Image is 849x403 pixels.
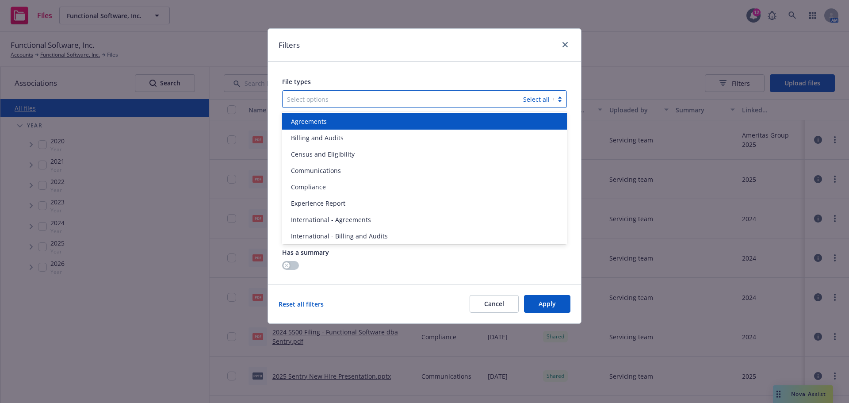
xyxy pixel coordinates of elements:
[291,150,355,159] span: Census and Eligibility
[560,39,570,50] a: close
[291,231,388,241] span: International - Billing and Audits
[291,199,345,208] span: Experience Report
[291,215,371,224] span: International - Agreements
[291,133,344,142] span: Billing and Audits
[524,295,570,313] button: Apply
[291,117,327,126] span: Agreements
[484,299,504,308] span: Cancel
[539,299,556,308] span: Apply
[523,95,550,104] a: Select all
[282,77,311,86] span: File types
[291,166,341,175] span: Communications
[279,299,324,309] a: Reset all filters
[291,182,326,192] span: Compliance
[470,295,519,313] button: Cancel
[282,248,329,257] span: Has a summary
[279,39,300,51] h1: Filters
